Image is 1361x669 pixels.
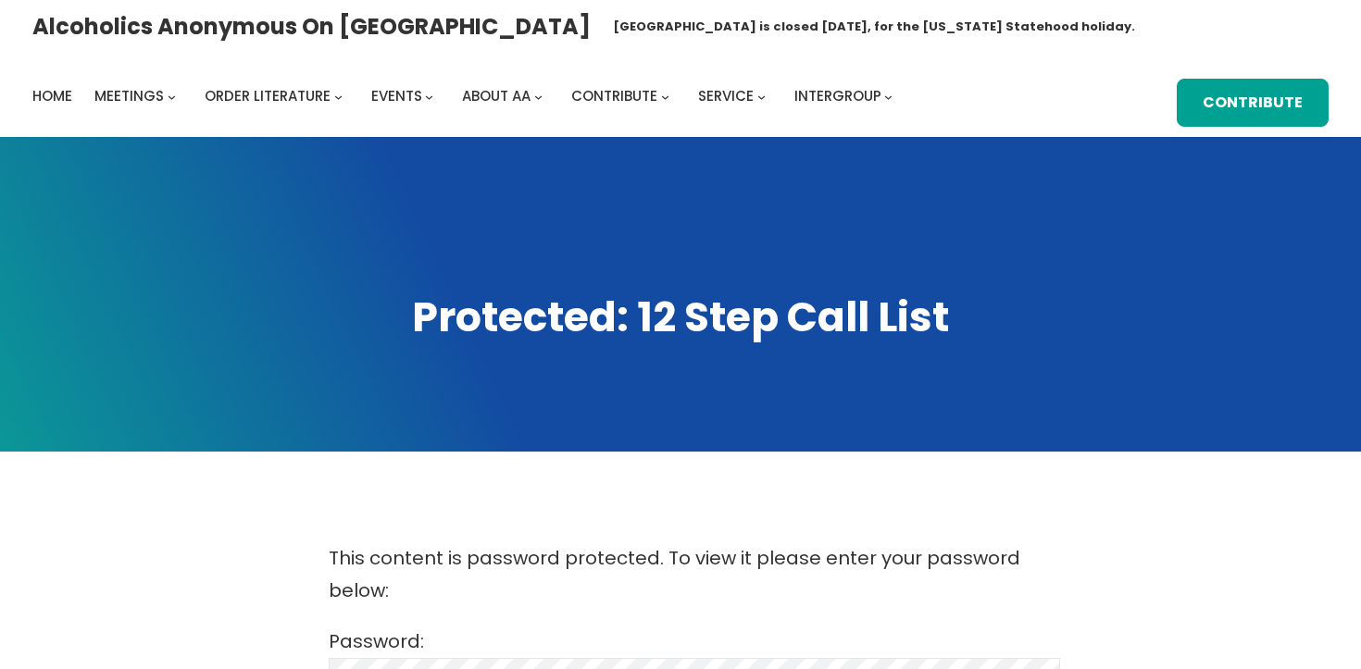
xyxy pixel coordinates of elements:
span: Home [32,86,72,105]
span: Service [698,86,754,105]
a: Intergroup [794,83,881,109]
span: Events [371,86,422,105]
p: This content is password protected. To view it please enter your password below: [329,542,1032,607]
button: Meetings submenu [168,92,176,100]
a: Events [371,83,422,109]
a: Service [698,83,754,109]
button: Order Literature submenu [334,92,343,100]
a: Alcoholics Anonymous on [GEOGRAPHIC_DATA] [32,6,591,46]
span: Order Literature [205,86,331,105]
span: Contribute [571,86,657,105]
a: Meetings [94,83,164,109]
h1: Protected: 12 Step Call List [32,290,1329,345]
a: Contribute [571,83,657,109]
button: Intergroup submenu [884,92,893,100]
button: About AA submenu [534,92,543,100]
a: About AA [462,83,531,109]
button: Events submenu [425,92,433,100]
h1: [GEOGRAPHIC_DATA] is closed [DATE], for the [US_STATE] Statehood holiday. [613,18,1135,36]
button: Contribute submenu [661,92,669,100]
span: Intergroup [794,86,881,105]
span: Meetings [94,86,164,105]
nav: Intergroup [32,83,899,109]
button: Service submenu [757,92,766,100]
a: Contribute [1177,79,1329,127]
span: About AA [462,86,531,105]
a: Home [32,83,72,109]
